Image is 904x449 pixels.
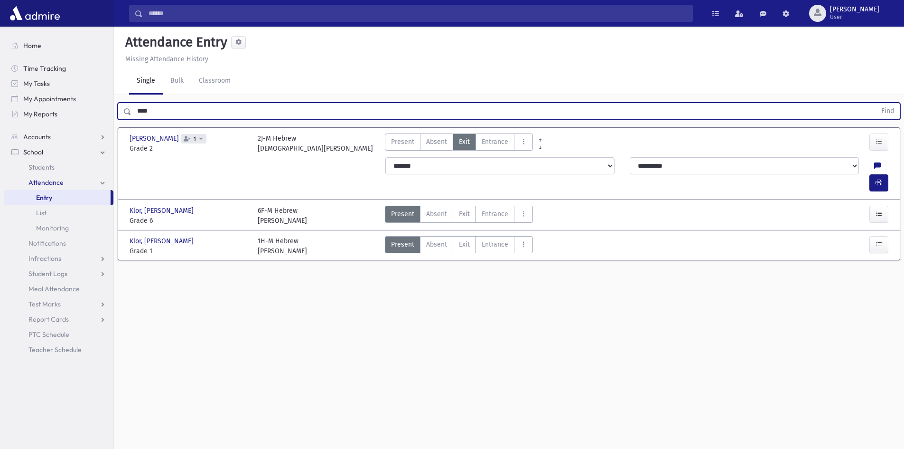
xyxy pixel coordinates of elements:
[482,239,508,249] span: Entrance
[143,5,692,22] input: Search
[121,55,208,63] a: Missing Attendance History
[23,64,66,73] span: Time Tracking
[28,285,80,293] span: Meal Attendance
[4,312,113,327] a: Report Cards
[192,136,198,142] span: 1
[426,209,447,219] span: Absent
[129,68,163,95] a: Single
[28,315,69,324] span: Report Cards
[121,34,227,50] h5: Attendance Entry
[4,175,113,190] a: Attendance
[36,209,47,217] span: List
[385,206,533,226] div: AttTypes
[23,133,51,141] span: Accounts
[4,76,113,91] a: My Tasks
[4,251,113,266] a: Infractions
[459,209,470,219] span: Exit
[4,144,113,160] a: School
[385,236,533,256] div: AttTypes
[426,137,447,147] span: Absent
[28,239,66,248] span: Notifications
[258,206,307,226] div: 6F-M Hebrew [PERSON_NAME]
[130,134,181,143] span: [PERSON_NAME]
[23,95,76,103] span: My Appointments
[4,236,113,251] a: Notifications
[28,269,67,278] span: Student Logs
[28,178,64,187] span: Attendance
[28,254,61,263] span: Infractions
[830,6,879,13] span: [PERSON_NAME]
[23,110,57,118] span: My Reports
[4,342,113,357] a: Teacher Schedule
[4,160,113,175] a: Students
[4,281,113,296] a: Meal Attendance
[258,236,307,256] div: 1H-M Hebrew [PERSON_NAME]
[482,137,508,147] span: Entrance
[4,220,113,236] a: Monitoring
[23,148,43,156] span: School
[8,4,62,23] img: AdmirePro
[391,239,414,249] span: Present
[4,327,113,342] a: PTC Schedule
[4,106,113,122] a: My Reports
[28,300,61,308] span: Test Marks
[191,68,238,95] a: Classroom
[4,38,113,53] a: Home
[36,193,52,202] span: Entry
[4,190,111,205] a: Entry
[459,137,470,147] span: Exit
[426,239,447,249] span: Absent
[28,163,55,172] span: Students
[4,296,113,312] a: Test Marks
[163,68,191,95] a: Bulk
[28,330,69,339] span: PTC Schedule
[459,239,470,249] span: Exit
[23,41,41,50] span: Home
[23,79,50,88] span: My Tasks
[28,345,82,354] span: Teacher Schedule
[830,13,879,21] span: User
[4,91,113,106] a: My Appointments
[130,206,196,216] span: Klor, [PERSON_NAME]
[130,216,248,226] span: Grade 6
[391,137,414,147] span: Present
[130,236,196,246] span: Klor, [PERSON_NAME]
[125,55,208,63] u: Missing Attendance History
[876,103,900,119] button: Find
[258,134,373,153] div: 2J-M Hebrew [DEMOGRAPHIC_DATA][PERSON_NAME]
[385,134,533,153] div: AttTypes
[4,61,113,76] a: Time Tracking
[391,209,414,219] span: Present
[130,246,248,256] span: Grade 1
[36,224,69,232] span: Monitoring
[4,266,113,281] a: Student Logs
[130,143,248,153] span: Grade 2
[4,205,113,220] a: List
[482,209,508,219] span: Entrance
[4,129,113,144] a: Accounts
